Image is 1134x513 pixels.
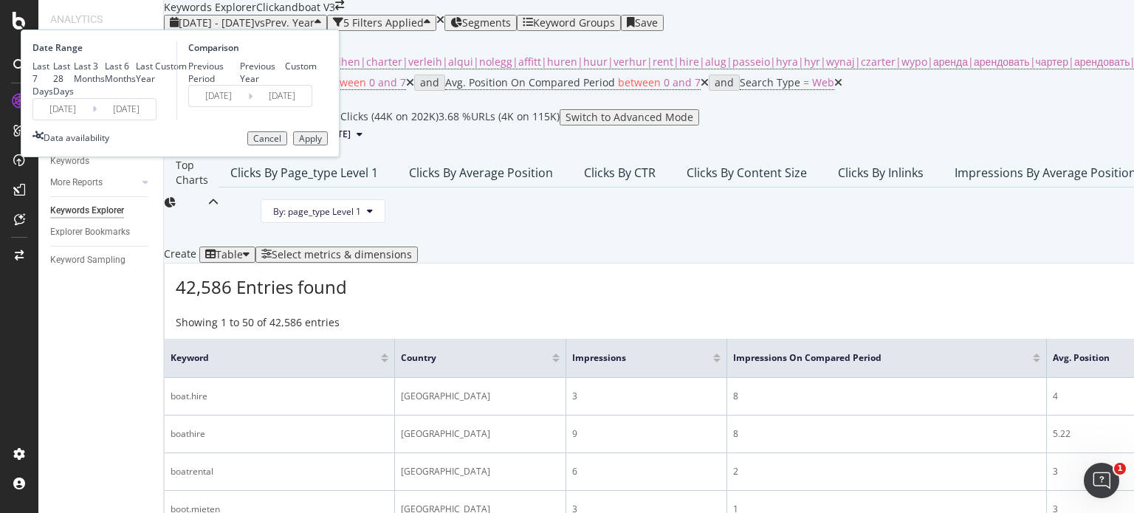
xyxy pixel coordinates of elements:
[230,165,378,180] div: Clicks By page_type Level 1
[273,205,361,218] span: By: page_type Level 1
[401,351,530,365] span: Country
[155,60,187,72] div: Custom
[97,99,156,120] input: End Date
[733,390,1040,403] div: 8
[50,252,126,268] div: Keyword Sampling
[343,17,424,29] div: 5 Filters Applied
[635,17,658,29] div: Save
[74,60,105,85] div: Last 3 Months
[664,75,701,89] span: 0 and 7
[572,351,691,365] span: Impressions
[838,165,924,180] div: Clicks By Inlinks
[188,41,317,54] div: Comparison
[240,60,286,85] div: Previous Year
[50,154,89,169] div: Keywords
[414,75,445,91] button: and
[176,275,347,299] span: 42,586 Entries found
[136,60,155,85] div: Last Year
[621,15,664,31] button: Save
[53,60,74,97] div: Last 28 Days
[50,175,138,190] a: More Reports
[188,60,240,85] div: Previous Period
[401,465,560,478] div: [GEOGRAPHIC_DATA]
[687,165,807,180] div: Clicks By Content Size
[50,203,153,218] a: Keywords Explorer
[293,131,328,146] button: Apply
[50,12,151,27] div: Analytics
[584,165,656,180] div: Clicks By CTR
[164,15,327,31] button: [DATE] - [DATE]vsPrev. Year
[369,75,406,89] span: 0 and 7
[261,199,385,223] button: By: page_type Level 1
[171,465,388,478] div: boatrental
[420,77,439,89] div: and
[409,165,553,180] div: Clicks By Average Position
[252,86,312,106] input: End Date
[171,427,388,441] div: boathire
[733,465,1040,478] div: 2
[171,351,359,365] span: Keyword
[733,351,1011,365] span: Impressions On Compared Period
[164,247,255,263] div: Create
[1084,463,1119,498] iframe: Intercom live chat
[176,315,340,331] div: Showing 1 to 50 of 42,586 entries
[740,75,800,89] span: Search Type
[247,131,287,146] button: Cancel
[179,16,255,30] span: [DATE] - [DATE]
[533,17,615,29] div: Keyword Groups
[33,99,92,120] input: Start Date
[618,75,661,89] span: between
[105,60,136,85] div: Last 6 Months
[401,390,560,403] div: [GEOGRAPHIC_DATA]
[171,390,388,403] div: boat.hire
[255,16,315,30] span: vs Prev. Year
[50,203,124,218] div: Keywords Explorer
[401,427,560,441] div: [GEOGRAPHIC_DATA]
[812,75,834,89] span: Web
[709,75,740,91] button: and
[715,77,734,89] div: and
[572,390,721,403] div: 3
[560,109,699,125] button: Switch to Advanced Mode
[323,75,366,89] span: between
[327,15,436,31] button: 5 Filters Applied
[50,154,153,169] a: Keywords
[572,465,721,478] div: 6
[199,247,255,263] button: Table
[462,16,511,30] span: Segments
[44,131,109,144] div: Data availability
[50,175,103,190] div: More Reports
[803,75,809,89] span: =
[50,224,130,240] div: Explorer Bookmarks
[255,247,418,263] button: Select metrics & dimensions
[444,15,517,31] button: Segments
[50,224,153,240] a: Explorer Bookmarks
[439,109,560,125] div: 3.68 % URLs ( 4K on 115K )
[176,158,208,247] div: Top Charts
[216,249,243,261] div: Table
[517,15,621,31] button: Keyword Groups
[272,249,412,261] div: Select metrics & dimensions
[1114,463,1126,475] span: 1
[436,15,444,25] div: times
[50,27,151,44] div: RealKeywords
[445,75,615,89] span: Avg. Position On Compared Period
[253,134,281,144] div: Cancel
[50,252,153,268] a: Keyword Sampling
[32,60,53,97] div: Last 7 Days
[316,125,368,143] button: [DATE]
[572,427,721,441] div: 9
[566,111,693,123] div: Switch to Advanced Mode
[733,427,1040,441] div: 8
[189,86,248,106] input: Start Date
[32,41,173,54] div: Date Range
[285,60,317,72] div: Custom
